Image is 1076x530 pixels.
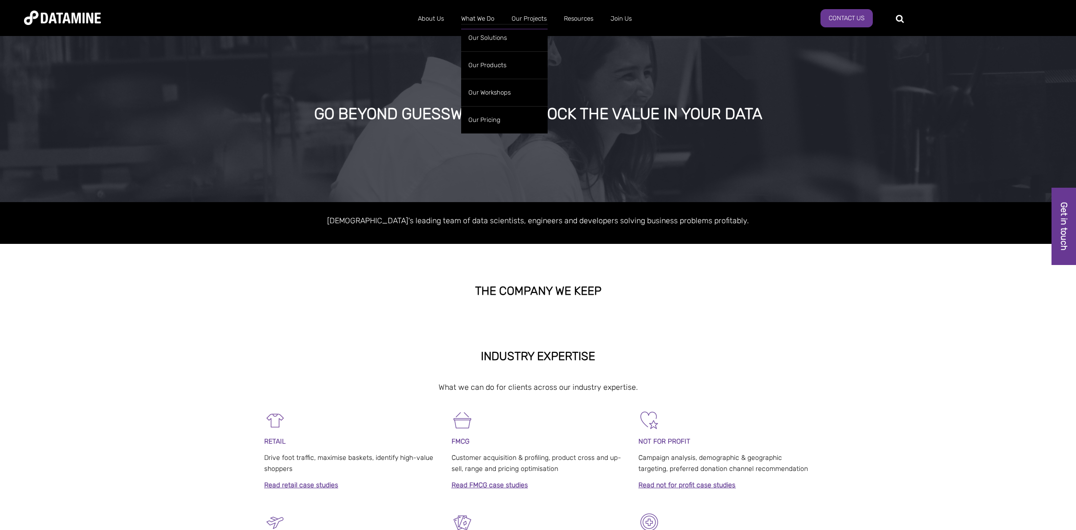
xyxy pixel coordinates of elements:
a: About Us [409,6,452,31]
span: NOT FOR PROFIT [638,437,690,446]
span: FMCG [452,437,469,446]
a: Our Products [461,51,548,79]
a: Get in touch [1052,188,1076,265]
a: Our Solutions [461,24,548,51]
p: [DEMOGRAPHIC_DATA]'s leading team of data scientists, engineers and developers solving business p... [264,214,812,227]
img: Not For Profit [638,410,660,431]
a: Our Projects [503,6,555,31]
a: Contact Us [820,9,873,27]
img: Retail-1 [264,410,286,431]
a: What We Do [452,6,503,31]
a: Read retail case studies [264,481,338,489]
span: RETAIL [264,437,286,446]
strong: THE COMPANY WE KEEP [475,284,601,298]
div: GO BEYOND GUESSWORK TO UNLOCK THE VALUE IN YOUR DATA [120,106,956,123]
img: Datamine [24,11,101,25]
span: Drive foot traffic, maximise baskets, identify high-value shoppers [264,454,433,473]
strong: INDUSTRY EXPERTISE [481,349,595,363]
a: Resources [555,6,602,31]
a: Our Workshops [461,79,548,106]
a: Read not for profit case studies [638,481,735,489]
span: What we can do for clients across our industry expertise. [439,383,638,392]
span: Customer acquisition & profiling, product cross and up-sell, range and pricing optimisation [452,454,621,473]
a: Read FMCG case studies [452,481,528,489]
a: Join Us [602,6,640,31]
img: FMCG [452,410,473,431]
span: Campaign analysis, demographic & geographic targeting, preferred donation channel recommendation [638,454,808,473]
a: Our Pricing [461,106,548,133]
